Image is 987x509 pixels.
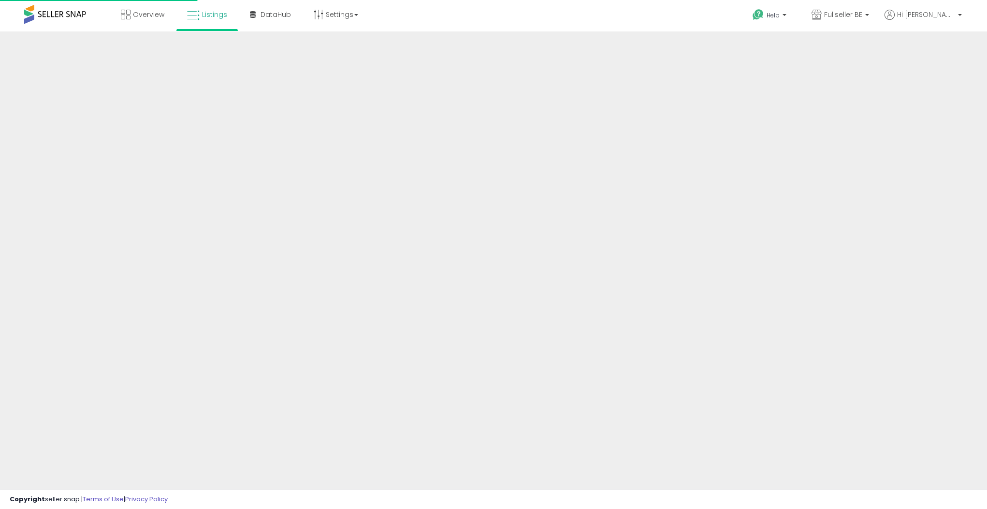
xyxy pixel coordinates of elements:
[745,1,796,31] a: Help
[202,10,227,19] span: Listings
[885,10,962,31] a: Hi [PERSON_NAME]
[767,11,780,19] span: Help
[897,10,955,19] span: Hi [PERSON_NAME]
[133,10,164,19] span: Overview
[824,10,862,19] span: Fullseller BE
[752,9,764,21] i: Get Help
[261,10,291,19] span: DataHub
